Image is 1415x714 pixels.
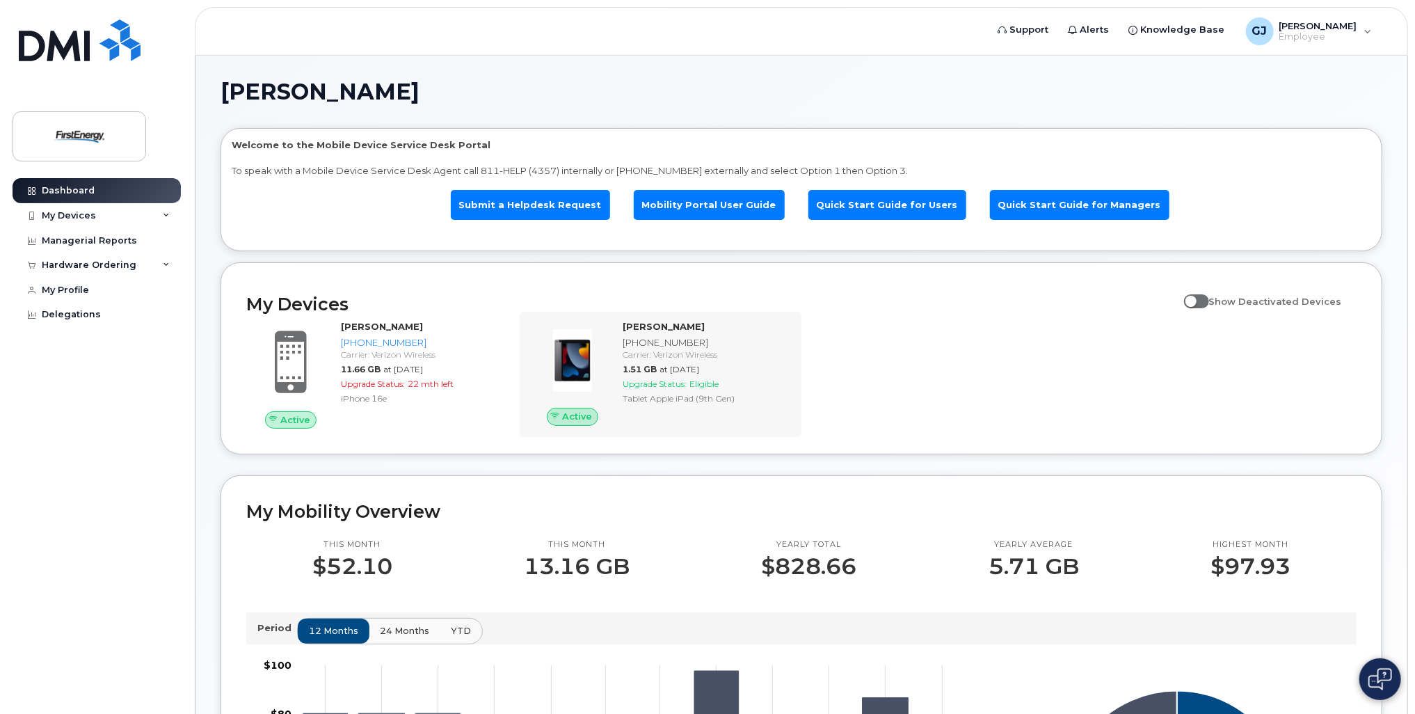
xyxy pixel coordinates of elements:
span: Active [280,413,310,427]
span: at [DATE] [659,364,699,374]
tspan: $100 [264,658,291,671]
span: Show Deactivated Devices [1209,296,1342,307]
img: Open chat [1368,668,1392,690]
a: Quick Start Guide for Users [808,190,966,220]
div: Carrier: Verizon Wireless [341,349,506,360]
span: 24 months [380,624,429,637]
span: Upgrade Status: [623,379,687,389]
p: $97.93 [1210,554,1290,579]
a: Mobility Portal User Guide [634,190,785,220]
strong: [PERSON_NAME] [341,321,423,332]
div: [PHONE_NUMBER] [623,336,788,349]
span: Eligible [689,379,719,389]
h2: My Devices [246,294,1177,315]
div: iPhone 16e [341,392,506,404]
span: 11.66 GB [341,364,381,374]
p: $828.66 [762,554,857,579]
p: Yearly total [762,539,857,550]
a: Active[PERSON_NAME][PHONE_NUMBER]Carrier: Verizon Wireless11.66 GBat [DATE]Upgrade Status:22 mth ... [246,320,511,429]
span: Active [562,410,592,423]
span: YTD [451,624,471,637]
p: $52.10 [312,554,392,579]
p: 13.16 GB [524,554,630,579]
img: image20231002-3703462-17fd4bd.jpeg [539,327,606,394]
span: Upgrade Status: [341,379,405,389]
div: [PHONE_NUMBER] [341,336,506,349]
span: 22 mth left [408,379,454,389]
p: Welcome to the Mobile Device Service Desk Portal [232,138,1371,152]
span: 1.51 GB [623,364,657,374]
a: Active[PERSON_NAME][PHONE_NUMBER]Carrier: Verizon Wireless1.51 GBat [DATE]Upgrade Status:Eligible... [528,320,793,426]
a: Submit a Helpdesk Request [451,190,610,220]
p: This month [524,539,630,550]
span: at [DATE] [383,364,423,374]
p: Highest month [1210,539,1290,550]
div: Tablet Apple iPad (9th Gen) [623,392,788,404]
h2: My Mobility Overview [246,501,1357,522]
p: This month [312,539,392,550]
p: Period [257,621,297,635]
a: Quick Start Guide for Managers [990,190,1169,220]
p: Yearly average [989,539,1079,550]
p: 5.71 GB [989,554,1079,579]
input: Show Deactivated Devices [1184,288,1195,299]
div: Carrier: Verizon Wireless [623,349,788,360]
p: To speak with a Mobile Device Service Desk Agent call 811-HELP (4357) internally or [PHONE_NUMBER... [232,164,1371,177]
span: [PERSON_NAME] [221,81,419,102]
strong: [PERSON_NAME] [623,321,705,332]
